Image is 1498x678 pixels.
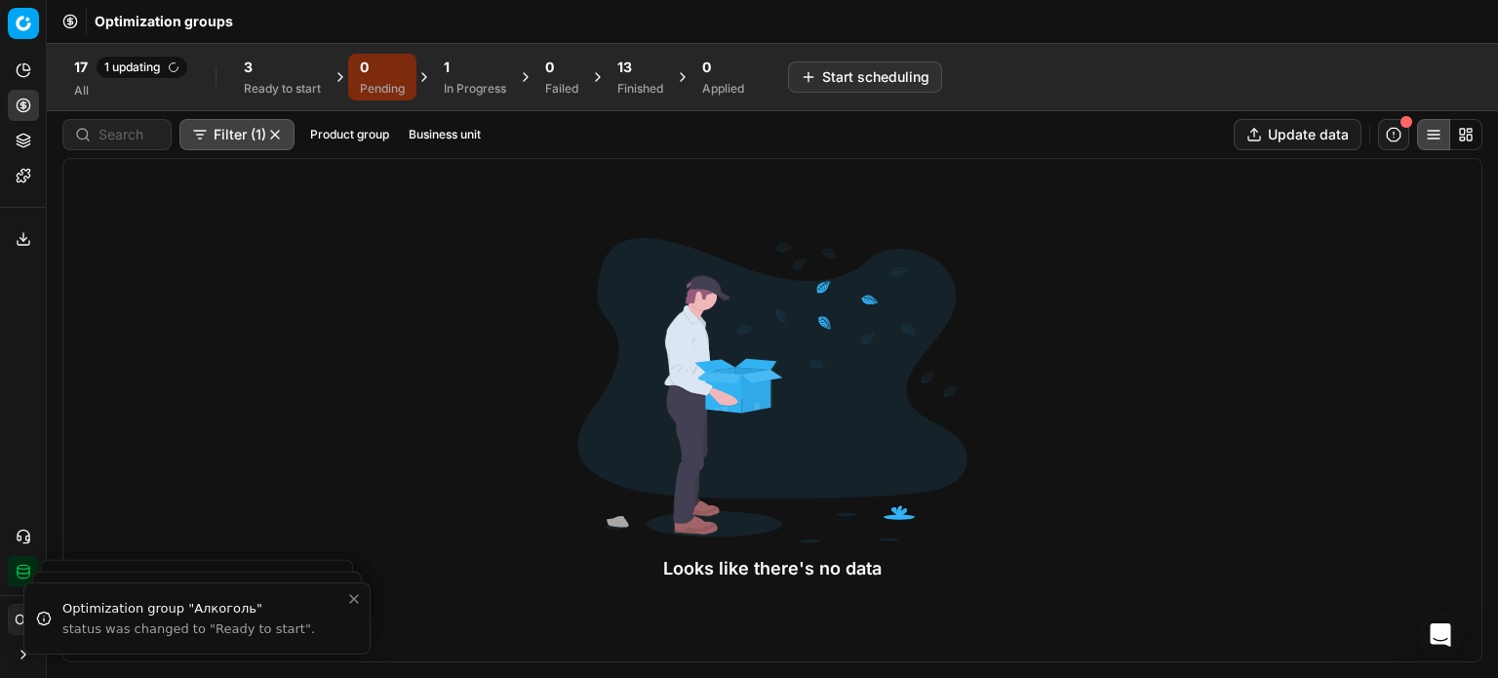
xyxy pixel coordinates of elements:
[8,604,39,635] button: ОГ
[401,123,489,146] button: Business unit
[360,58,369,77] span: 0
[99,125,159,144] input: Search
[444,81,506,97] div: In Progress
[244,58,253,77] span: 3
[617,58,632,77] span: 13
[95,12,233,31] nav: breadcrumb
[702,81,744,97] div: Applied
[360,81,405,97] div: Pending
[1234,119,1361,150] button: Update data
[9,605,38,634] span: ОГ
[62,599,346,618] div: Optimization group "Алкоголь"
[1417,612,1464,658] div: Open Intercom Messenger
[702,58,711,77] span: 0
[617,81,663,97] div: Finished
[95,12,233,31] span: Optimization groups
[545,58,554,77] span: 0
[302,123,397,146] button: Product group
[74,83,188,99] div: All
[96,56,188,79] span: 1 updating
[788,61,942,93] button: Start scheduling
[545,81,578,97] div: Failed
[244,81,321,97] div: Ready to start
[342,587,366,611] button: Close toast
[577,555,967,582] div: Looks like there's no data
[74,58,88,77] span: 17
[444,58,450,77] span: 1
[179,119,295,150] button: Filter (1)
[62,620,346,638] div: status was changed to "Ready to start".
